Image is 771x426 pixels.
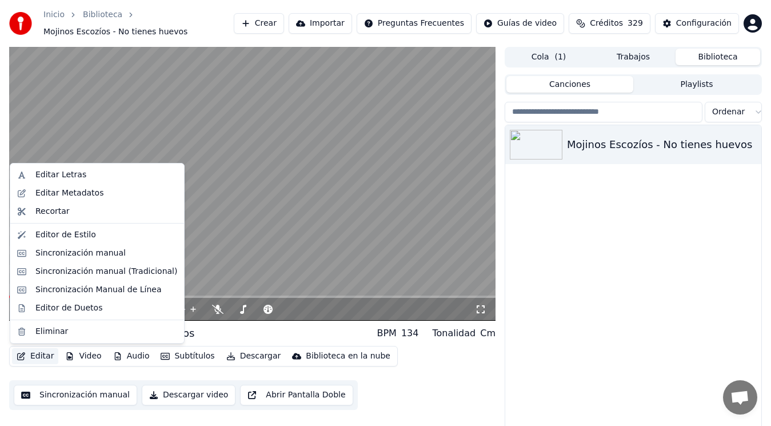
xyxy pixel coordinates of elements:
button: Canciones [506,76,633,93]
div: Mojinos Escozíos - No tienes huevos [9,325,194,341]
span: 329 [628,18,643,29]
span: ( 1 ) [554,51,566,63]
button: Subtítulos [156,348,219,364]
div: Tonalidad [432,327,476,340]
button: Descargar video [142,385,235,405]
div: Sincronización manual (Tradicional) [35,266,177,277]
div: Chat abierto [723,380,757,415]
div: Editor de Duetos [35,302,102,314]
button: Biblioteca [676,49,760,65]
button: Sincronización manual [14,385,137,405]
button: Editar [12,348,58,364]
a: Inicio [43,9,65,21]
span: Créditos [590,18,623,29]
div: Editar Letras [35,169,86,181]
button: Configuración [655,13,739,34]
span: Mojinos Escozíos - No tienes huevos [43,26,187,38]
div: Recortar [35,206,70,217]
div: Mojinos Escozíos - No tienes huevos [567,137,757,153]
button: Abrir Pantalla Doble [240,385,353,405]
div: Editor de Estilo [35,229,96,241]
div: Configuración [676,18,732,29]
span: Ordenar [712,106,745,118]
a: Biblioteca [83,9,122,21]
button: Playlists [633,76,760,93]
div: Eliminar [35,326,68,337]
button: Preguntas Frecuentes [357,13,472,34]
button: Video [61,348,106,364]
button: Créditos329 [569,13,650,34]
div: Cm [480,327,496,340]
div: BPM [377,327,396,340]
button: Audio [109,348,154,364]
div: Sincronización Manual de Línea [35,284,162,296]
button: Cola [506,49,591,65]
button: Trabajos [591,49,676,65]
nav: breadcrumb [43,9,234,38]
div: Biblioteca en la nube [306,351,390,362]
div: 134 [401,327,419,340]
img: youka [9,12,32,35]
button: Guías de video [476,13,564,34]
div: Editar Metadatos [35,188,103,199]
button: Crear [234,13,284,34]
button: Descargar [222,348,286,364]
div: Sincronización manual [35,248,126,259]
button: Importar [289,13,352,34]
